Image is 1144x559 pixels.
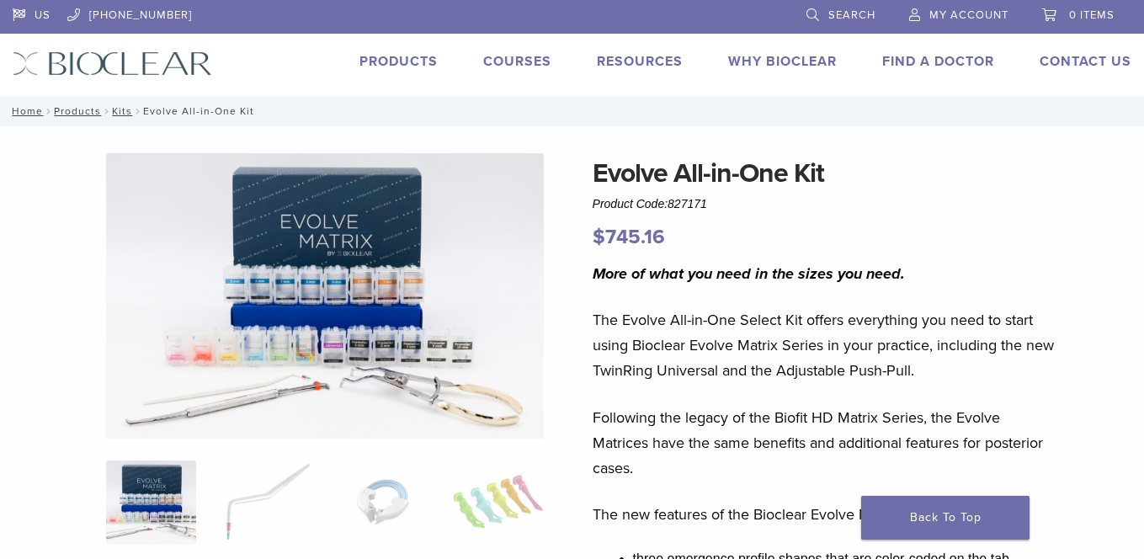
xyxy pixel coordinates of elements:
[483,53,551,70] a: Courses
[929,8,1008,22] span: My Account
[338,461,428,545] img: Evolve All-in-One Kit - Image 3
[453,461,544,545] img: Evolve All-in-One Kit - Image 4
[1040,53,1131,70] a: Contact Us
[13,51,212,76] img: Bioclear
[106,153,544,439] img: IMG_0457
[106,461,197,545] img: IMG_0457-scaled-e1745362001290-300x300.jpg
[1069,8,1115,22] span: 0 items
[593,153,1059,194] h1: Evolve All-in-One Kit
[597,53,683,70] a: Resources
[54,105,101,117] a: Products
[593,264,905,283] i: More of what you need in the sizes you need.
[593,502,1059,527] p: The new features of the Bioclear Evolve Matrix Series include:
[7,105,43,117] a: Home
[359,53,438,70] a: Products
[132,107,143,115] span: /
[101,107,112,115] span: /
[593,307,1059,383] p: The Evolve All-in-One Select Kit offers everything you need to start using Bioclear Evolve Matrix...
[882,53,994,70] a: Find A Doctor
[593,225,605,249] span: $
[828,8,875,22] span: Search
[861,496,1030,540] a: Back To Top
[593,197,707,210] span: Product Code:
[728,53,837,70] a: Why Bioclear
[221,461,312,545] img: Evolve All-in-One Kit - Image 2
[668,197,707,210] span: 827171
[43,107,54,115] span: /
[593,405,1059,481] p: Following the legacy of the Biofit HD Matrix Series, the Evolve Matrices have the same benefits a...
[593,225,665,249] bdi: 745.16
[112,105,132,117] a: Kits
